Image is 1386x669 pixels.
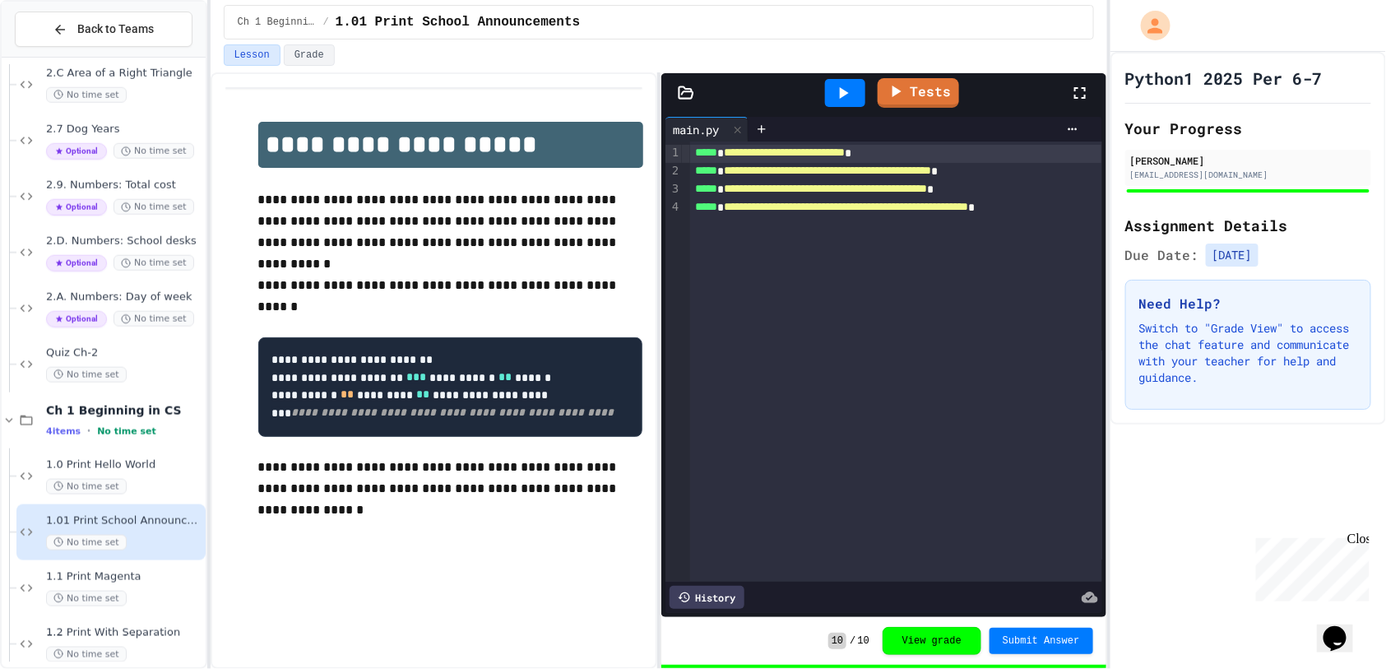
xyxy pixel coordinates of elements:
[46,570,202,584] span: 1.1 Print Magenta
[850,634,855,648] span: /
[665,181,682,199] div: 3
[1130,169,1366,181] div: [EMAIL_ADDRESS][DOMAIN_NAME]
[46,626,202,640] span: 1.2 Print With Separation
[97,426,156,437] span: No time set
[46,311,107,328] span: Optional
[46,179,202,193] span: 2.9. Numbers: Total cost
[670,586,744,609] div: History
[15,12,192,47] button: Back to Teams
[1125,214,1371,237] h2: Assignment Details
[336,12,581,32] span: 1.01 Print School Announcements
[46,87,127,103] span: No time set
[46,235,202,249] span: 2.D. Numbers: School desks
[46,458,202,472] span: 1.0 Print Hello World
[1139,320,1357,386] p: Switch to "Grade View" to access the chat feature and communicate with your teacher for help and ...
[1130,153,1366,168] div: [PERSON_NAME]
[77,21,154,38] span: Back to Teams
[883,627,981,655] button: View grade
[46,290,202,304] span: 2.A. Numbers: Day of week
[46,199,107,216] span: Optional
[665,117,749,142] div: main.py
[665,145,682,163] div: 1
[114,143,194,159] span: No time set
[46,123,202,137] span: 2.7 Dog Years
[46,346,202,360] span: Quiz Ch-2
[46,514,202,528] span: 1.01 Print School Announcements
[1249,532,1370,602] iframe: chat widget
[46,67,202,81] span: 2.C Area of a Right Triangle
[46,403,202,418] span: Ch 1 Beginning in CS
[46,535,127,551] span: No time set
[1125,67,1323,90] h1: Python1 2025 Per 6-7
[46,426,81,437] span: 4 items
[878,78,959,108] a: Tests
[1125,245,1199,265] span: Due Date:
[1003,634,1080,648] span: Submit Answer
[990,628,1093,654] button: Submit Answer
[114,311,194,327] span: No time set
[46,647,127,662] span: No time set
[238,16,317,29] span: Ch 1 Beginning in CS
[46,255,107,272] span: Optional
[284,44,335,66] button: Grade
[87,425,90,438] span: •
[224,44,280,66] button: Lesson
[1139,294,1357,314] h3: Need Help?
[1206,244,1259,267] span: [DATE]
[665,121,728,138] div: main.py
[46,591,127,606] span: No time set
[1125,117,1371,140] h2: Your Progress
[665,199,682,235] div: 4
[323,16,329,29] span: /
[46,367,127,383] span: No time set
[7,7,114,105] div: Chat with us now!Close
[46,479,127,495] span: No time set
[114,199,194,215] span: No time set
[1124,7,1175,44] div: My Account
[828,633,846,649] span: 10
[114,255,194,271] span: No time set
[46,143,107,160] span: Optional
[1317,603,1370,653] iframe: chat widget
[858,634,869,648] span: 10
[665,163,682,181] div: 2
